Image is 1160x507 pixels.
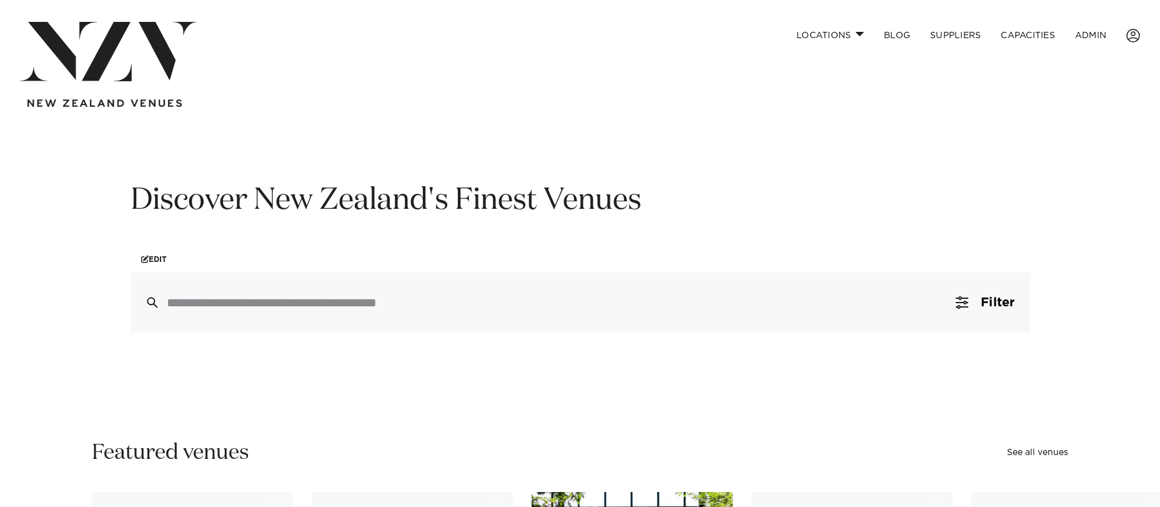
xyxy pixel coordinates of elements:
[920,22,991,49] a: SUPPLIERS
[991,22,1065,49] a: Capacities
[27,99,182,108] img: new-zealand-venues-text.png
[786,22,874,49] a: Locations
[981,296,1014,309] span: Filter
[20,22,197,81] img: nzv-logo.png
[92,439,249,467] h2: Featured venues
[1065,22,1116,49] a: ADMIN
[941,273,1029,333] button: Filter
[1007,448,1068,457] a: See all venues
[131,181,1030,221] h1: Discover New Zealand's Finest Venues
[874,22,920,49] a: BLOG
[131,246,177,273] a: Edit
